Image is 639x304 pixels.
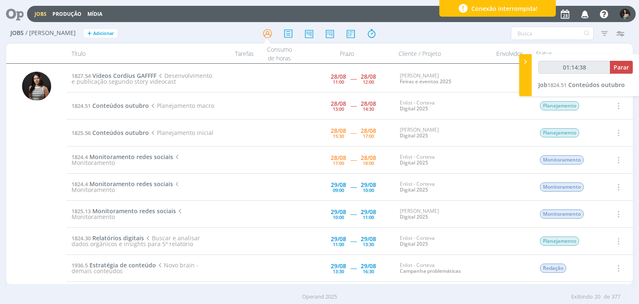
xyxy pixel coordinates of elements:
[85,11,105,17] button: Mídia
[350,129,357,137] span: -----
[92,129,149,137] span: Conteúdos outubro
[72,72,91,80] span: 1827.54
[259,44,300,63] div: Consumo de horas
[72,180,181,194] span: Monitoramento
[571,293,593,301] span: Exibindo
[333,107,344,111] div: 13:00
[540,182,584,192] span: Monitoramento
[547,81,567,89] span: 1824.51
[52,10,82,17] a: Produção
[350,75,357,82] span: -----
[400,159,428,166] a: Digital 2025
[333,161,344,165] div: 17:00
[331,236,346,242] div: 29/08
[540,264,566,273] span: Redação
[333,242,344,247] div: 11:00
[22,72,51,101] img: C
[333,188,344,192] div: 09:00
[93,31,114,36] span: Adicionar
[363,134,374,138] div: 17:00
[612,293,620,301] span: 377
[72,234,144,242] a: 1824.30Relatórios digitais
[400,235,485,247] div: Enlist - Corteva
[361,236,376,242] div: 29/08
[92,234,144,242] span: Relatórios digitais
[511,27,594,40] input: Busca
[363,161,374,165] div: 18:00
[72,72,156,80] a: 1827.54Vídeos Cordius GAFFFF
[361,182,376,188] div: 29/08
[604,293,610,301] span: de
[331,128,346,134] div: 28/08
[72,207,176,215] a: 1825.13Monitoramento redes sociais
[400,132,428,139] a: Digital 2025
[540,237,579,246] span: Planejamento
[614,63,629,71] span: Parar
[620,9,630,19] img: C
[363,242,374,247] div: 13:30
[361,101,376,107] div: 28/08
[538,81,625,89] a: Job1824.51Conteúdos outubro
[92,102,149,110] span: Conteúdos outubro
[350,102,357,110] span: -----
[331,101,346,107] div: 28/08
[72,153,181,167] span: Monitoramento
[363,215,374,219] div: 11:00
[72,262,88,269] span: 1936.5
[489,44,531,63] div: Envolvidos
[363,269,374,274] div: 16:30
[568,81,625,89] span: Conteúdos outubro
[25,30,76,37] span: / [PERSON_NAME]
[361,128,376,134] div: 28/08
[10,30,24,37] span: Jobs
[350,237,357,245] span: -----
[331,209,346,215] div: 29/08
[400,127,485,139] div: [PERSON_NAME]
[331,74,346,80] div: 28/08
[361,155,376,161] div: 28/08
[361,209,376,215] div: 29/08
[540,128,579,137] span: Planejamento
[540,155,584,164] span: Monitoramento
[363,188,374,192] div: 10:00
[331,155,346,161] div: 28/08
[350,210,357,218] span: -----
[72,102,149,110] a: 1824.51Conteúdos outubro
[72,180,173,188] a: 1824.4Monitoramento redes sociais
[333,134,344,138] div: 15:30
[610,61,633,74] button: Parar
[89,261,156,269] span: Estratégia de conteúdo
[84,29,117,38] button: +Adicionar
[300,44,394,63] div: Prazo
[50,11,84,17] button: Produção
[72,153,173,161] a: 1824.4Monitoramento redes sociais
[400,186,428,193] a: Digital 2025
[333,80,344,84] div: 11:00
[149,129,213,137] span: Planejamento inicial
[400,100,485,112] div: Enlist - Corteva
[333,269,344,274] div: 13:30
[350,183,357,191] span: -----
[400,105,428,112] a: Digital 2025
[92,207,176,215] span: Monitoramento redes sociais
[400,181,485,193] div: Enlist - Corteva
[350,156,357,164] span: -----
[92,72,156,80] span: Vídeos Cordius GAFFFF
[72,207,183,221] span: Monitoramento
[209,44,259,63] div: Tarefas
[331,182,346,188] div: 29/08
[72,261,156,269] a: 1936.5Estratégia de conteúdo
[35,10,47,17] a: Jobs
[72,180,88,188] span: 1824.4
[72,153,88,161] span: 1824.4
[333,215,344,219] div: 10:00
[87,10,102,17] a: Mídia
[89,153,173,161] span: Monitoramento redes sociais
[72,72,212,85] span: Desenvolvimento e publicação segundo story videocast
[331,263,346,269] div: 29/08
[400,213,428,220] a: Digital 2025
[72,261,198,275] span: Novo brain - demais conteúdos
[471,4,537,13] span: Conexão interrompida!
[531,44,602,63] div: Status
[594,293,600,301] span: 20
